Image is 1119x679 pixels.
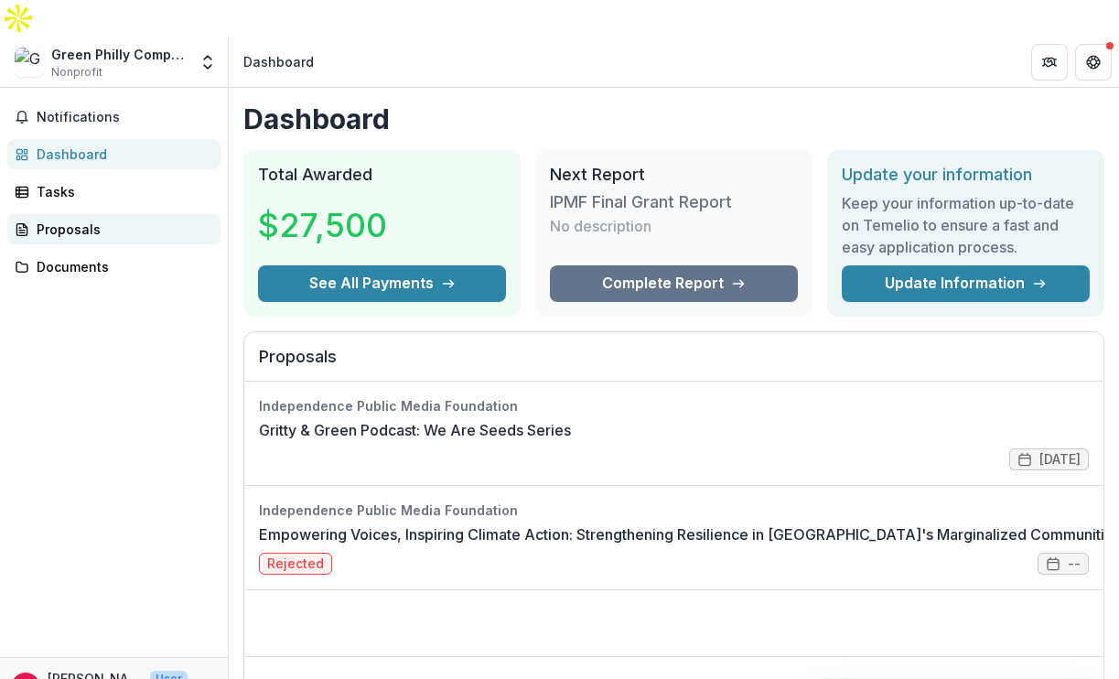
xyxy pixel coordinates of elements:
h3: $27,500 [258,200,395,250]
a: Update Information [842,265,1090,302]
h2: Update your information [842,165,1090,185]
button: Partners [1031,44,1068,81]
button: Open entity switcher [195,44,221,81]
a: Dashboard [7,139,221,169]
h3: Keep your information up-to-date on Temelio to ensure a fast and easy application process. [842,192,1090,258]
div: Green Philly Company [51,45,188,64]
a: Documents [7,252,221,282]
div: Proposals [37,220,206,239]
span: Notifications [37,110,213,125]
div: Documents [37,257,206,276]
div: Dashboard [37,145,206,164]
img: Green Philly Company [15,48,44,77]
div: Tasks [37,182,206,201]
h1: Dashboard [243,102,1104,135]
span: Nonprofit [51,64,102,81]
a: Tasks [7,177,221,207]
a: Proposals [7,214,221,244]
h2: Next Report [550,165,798,185]
a: Complete Report [550,265,798,302]
h2: Total Awarded [258,165,506,185]
p: No description [550,215,651,237]
button: Notifications [7,102,221,132]
h3: IPMF Final Grant Report [550,192,732,212]
a: Gritty & Green Podcast: We Are Seeds Series [259,419,571,441]
button: Get Help [1075,44,1112,81]
div: Dashboard [243,52,314,71]
h2: Proposals [259,347,1089,382]
nav: breadcrumb [236,48,321,75]
button: See All Payments [258,265,506,302]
